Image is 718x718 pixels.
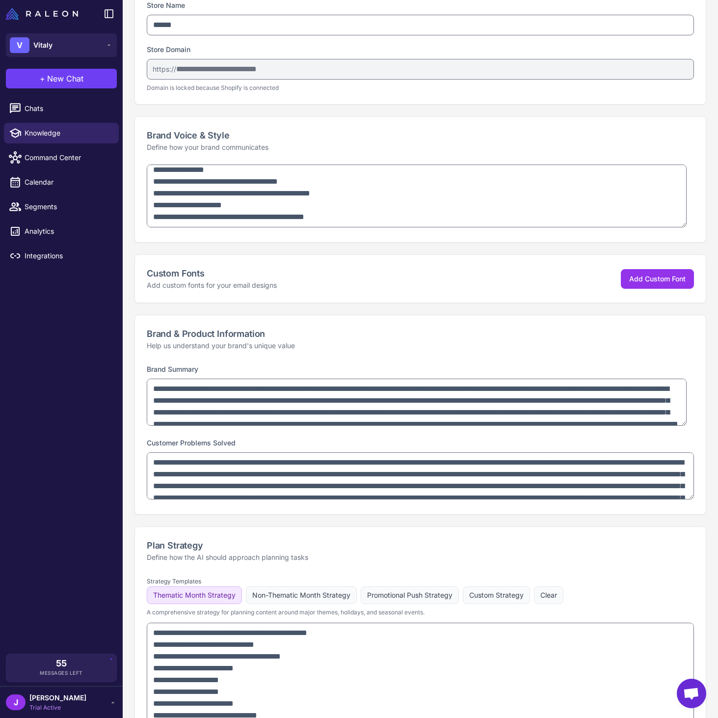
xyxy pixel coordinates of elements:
button: Add Custom Font [621,269,694,289]
p: Define how your brand communicates [147,142,694,153]
span: Vitaly [33,40,53,51]
a: Open chat [677,679,706,708]
p: Add custom fonts for your email designs [147,280,277,291]
h2: Brand Voice & Style [147,129,694,142]
span: Command Center [25,152,111,163]
button: Thematic Month Strategy [147,586,242,604]
span: Add Custom Font [629,275,686,283]
span: Chats [25,103,111,114]
p: A comprehensive strategy for planning content around major themes, holidays, and seasonal events. [147,608,694,617]
button: +New Chat [6,69,117,88]
span: Segments [25,201,111,212]
p: Domain is locked because Shopify is connected [147,83,694,92]
label: Brand Summary [147,365,198,373]
button: Non-Thematic Month Strategy [246,586,357,604]
span: Knowledge [25,128,111,138]
a: Command Center [4,147,119,168]
label: Store Name [147,1,185,9]
span: New Chat [47,73,83,84]
label: Strategy Templates [147,578,201,585]
h2: Custom Fonts [147,267,277,280]
p: Define how the AI should approach planning tasks [147,552,694,563]
a: Integrations [4,246,119,266]
button: Promotional Push Strategy [361,586,459,604]
label: Store Domain [147,45,190,54]
a: Knowledge [4,123,119,143]
span: Integrations [25,250,111,261]
span: Analytics [25,226,111,237]
a: Calendar [4,172,119,193]
span: Trial Active [29,703,86,712]
h2: Brand & Product Information [147,327,694,340]
button: Clear [534,586,563,604]
h2: Plan Strategy [147,539,694,552]
button: Custom Strategy [463,586,530,604]
span: [PERSON_NAME] [29,692,86,703]
span: + [40,73,45,84]
span: Calendar [25,177,111,188]
span: 55 [56,659,67,668]
a: Segments [4,196,119,217]
div: V [10,37,29,53]
p: Help us understand your brand's unique value [147,340,694,351]
a: Chats [4,98,119,119]
div: J [6,694,26,710]
span: Messages Left [40,669,83,677]
img: Raleon Logo [6,8,78,20]
button: VVitaly [6,33,117,57]
label: Customer Problems Solved [147,439,236,447]
a: Analytics [4,221,119,242]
